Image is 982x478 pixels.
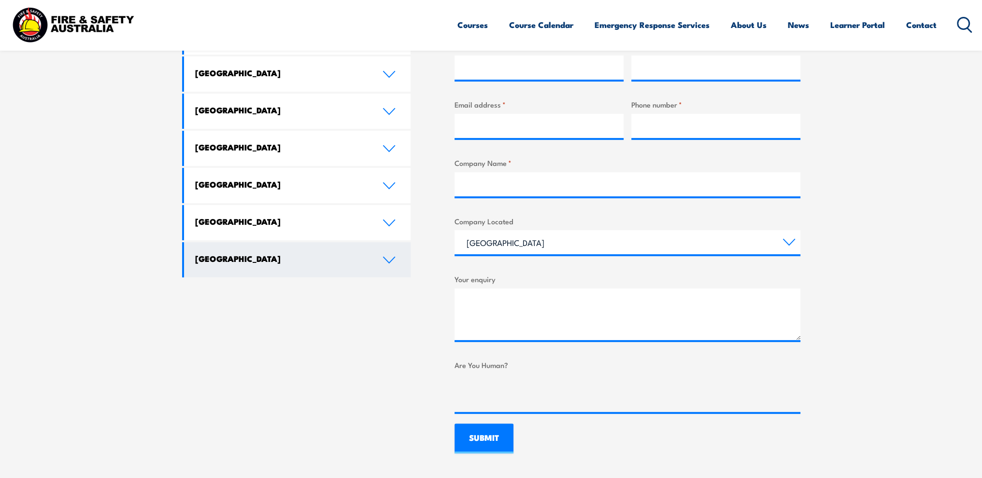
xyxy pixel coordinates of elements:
[455,423,513,453] input: SUBMIT
[455,374,601,412] iframe: reCAPTCHA
[184,94,411,129] a: [GEOGRAPHIC_DATA]
[509,12,573,38] a: Course Calendar
[455,273,800,285] label: Your enquiry
[184,205,411,240] a: [GEOGRAPHIC_DATA]
[195,105,368,115] h4: [GEOGRAPHIC_DATA]
[195,179,368,190] h4: [GEOGRAPHIC_DATA]
[184,242,411,277] a: [GEOGRAPHIC_DATA]
[731,12,767,38] a: About Us
[195,142,368,152] h4: [GEOGRAPHIC_DATA]
[906,12,937,38] a: Contact
[631,99,800,110] label: Phone number
[184,168,411,203] a: [GEOGRAPHIC_DATA]
[195,68,368,78] h4: [GEOGRAPHIC_DATA]
[455,99,624,110] label: Email address
[457,12,488,38] a: Courses
[455,216,800,227] label: Company Located
[595,12,710,38] a: Emergency Response Services
[830,12,885,38] a: Learner Portal
[184,131,411,166] a: [GEOGRAPHIC_DATA]
[455,359,800,370] label: Are You Human?
[788,12,809,38] a: News
[184,56,411,92] a: [GEOGRAPHIC_DATA]
[195,253,368,264] h4: [GEOGRAPHIC_DATA]
[195,216,368,227] h4: [GEOGRAPHIC_DATA]
[455,157,800,168] label: Company Name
